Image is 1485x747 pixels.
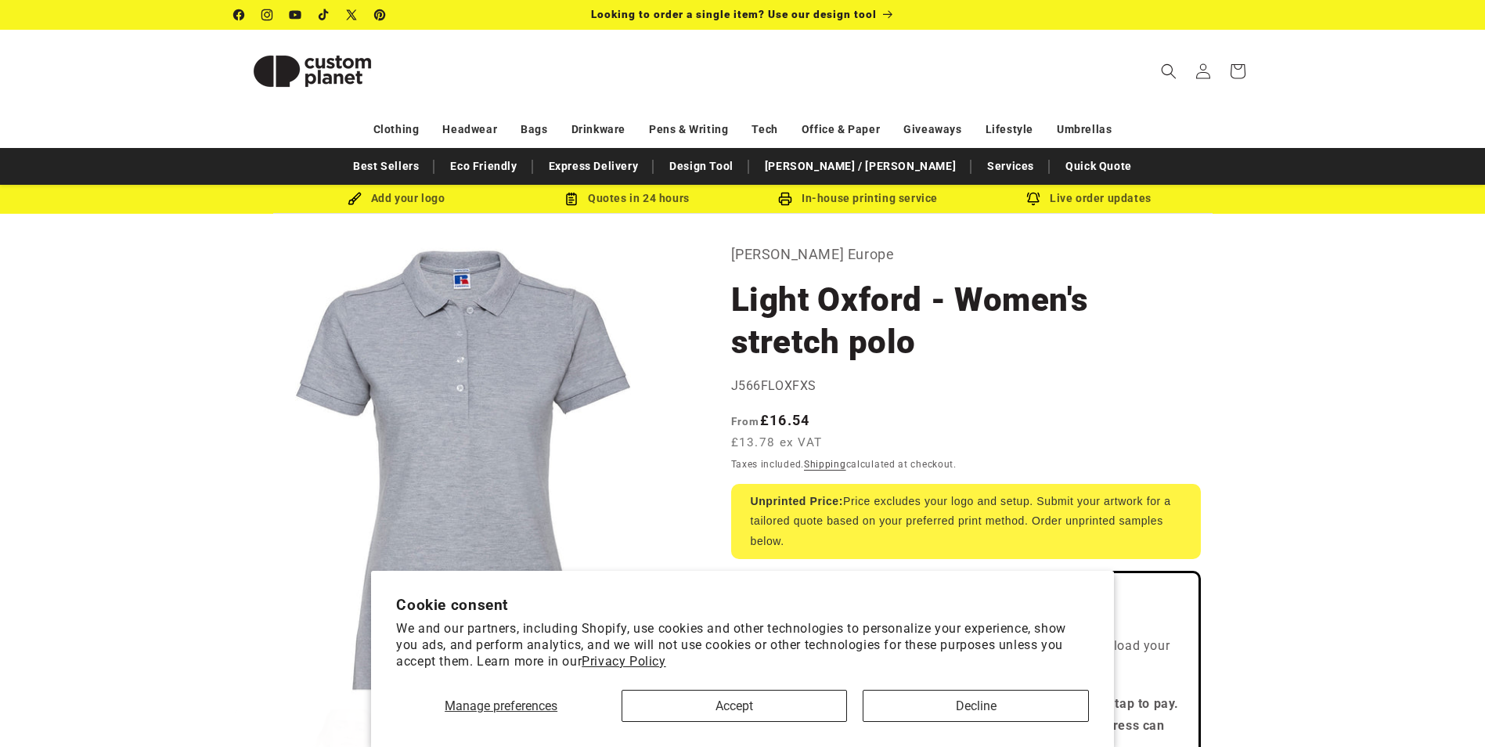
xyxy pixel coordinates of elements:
[974,189,1205,208] div: Live order updates
[228,30,396,112] a: Custom Planet
[863,690,1088,722] button: Decline
[541,153,647,180] a: Express Delivery
[731,434,823,452] span: £13.78 ex VAT
[751,495,844,507] strong: Unprinted Price:
[442,116,497,143] a: Headwear
[234,36,391,106] img: Custom Planet
[396,596,1089,614] h2: Cookie consent
[1026,192,1040,206] img: Order updates
[564,192,579,206] img: Order Updates Icon
[281,189,512,208] div: Add your logo
[731,415,760,428] span: From
[778,192,792,206] img: In-house printing
[396,690,606,722] button: Manage preferences
[571,116,625,143] a: Drinkware
[986,116,1033,143] a: Lifestyle
[731,456,1201,472] div: Taxes included. calculated at checkout.
[731,484,1201,559] div: Price excludes your logo and setup. Submit your artwork for a tailored quote based on your prefer...
[1058,153,1140,180] a: Quick Quote
[979,153,1042,180] a: Services
[731,242,1201,267] p: [PERSON_NAME] Europe
[743,189,974,208] div: In-house printing service
[757,153,964,180] a: [PERSON_NAME] / [PERSON_NAME]
[521,116,547,143] a: Bags
[348,192,362,206] img: Brush Icon
[442,153,524,180] a: Eco Friendly
[396,621,1089,669] p: We and our partners, including Shopify, use cookies and other technologies to personalize your ex...
[903,116,961,143] a: Giveaways
[591,8,877,20] span: Looking to order a single item? Use our design tool
[731,378,817,393] span: J566FLOXFXS
[512,189,743,208] div: Quotes in 24 hours
[622,690,847,722] button: Accept
[731,412,810,428] strong: £16.54
[649,116,728,143] a: Pens & Writing
[804,459,846,470] a: Shipping
[731,279,1201,363] h1: Light Oxford - Women's stretch polo
[752,116,777,143] a: Tech
[345,153,427,180] a: Best Sellers
[802,116,880,143] a: Office & Paper
[445,698,557,713] span: Manage preferences
[373,116,420,143] a: Clothing
[1057,116,1112,143] a: Umbrellas
[661,153,741,180] a: Design Tool
[1152,54,1186,88] summary: Search
[582,654,665,669] a: Privacy Policy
